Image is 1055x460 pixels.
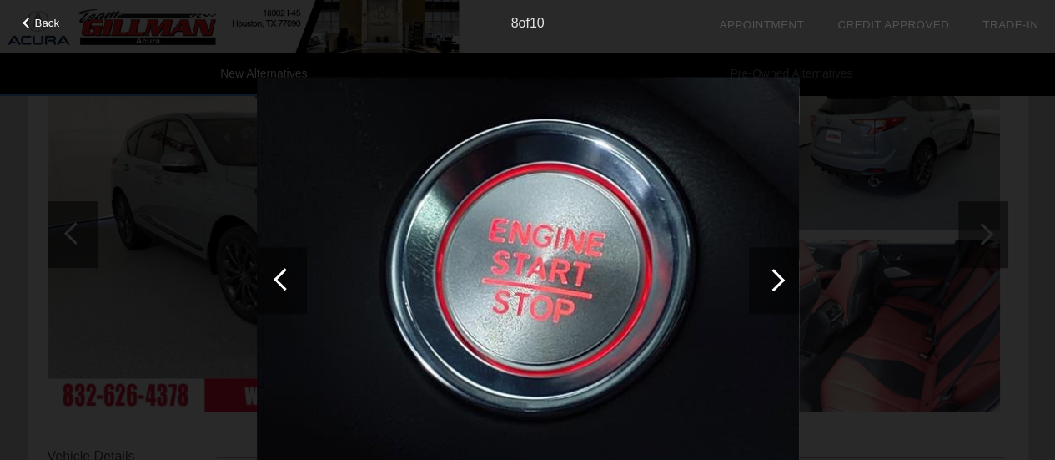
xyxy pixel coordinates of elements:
[837,18,949,31] a: Credit Approved
[982,18,1038,31] a: Trade-In
[719,18,804,31] a: Appointment
[510,16,518,30] span: 8
[530,16,545,30] span: 10
[35,17,60,29] span: Back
